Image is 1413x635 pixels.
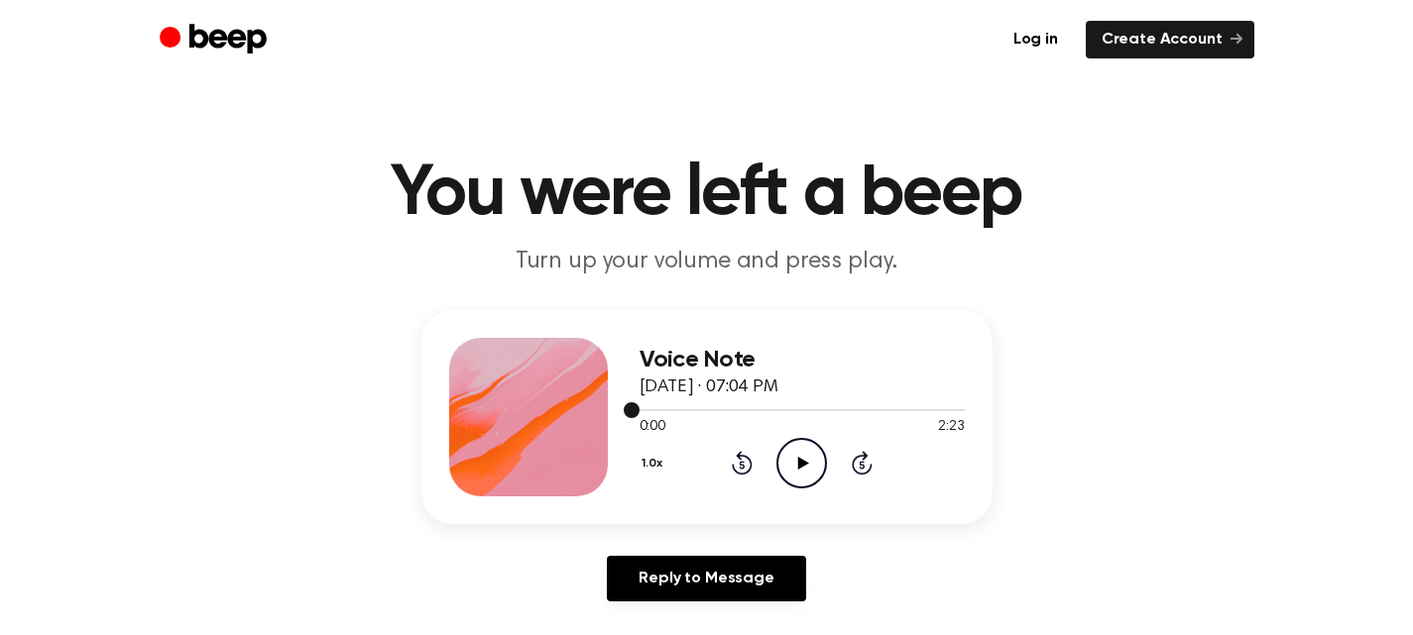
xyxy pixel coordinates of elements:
p: Turn up your volume and press play. [326,246,1088,278]
h1: You were left a beep [199,159,1215,230]
h3: Voice Note [640,347,965,373]
a: Create Account [1086,21,1254,58]
button: 1.0x [640,447,670,480]
span: [DATE] · 07:04 PM [640,378,778,396]
a: Log in [998,21,1074,58]
span: 0:00 [640,417,665,438]
a: Reply to Message [607,556,805,601]
a: Beep [160,21,272,59]
span: 2:23 [938,417,964,438]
